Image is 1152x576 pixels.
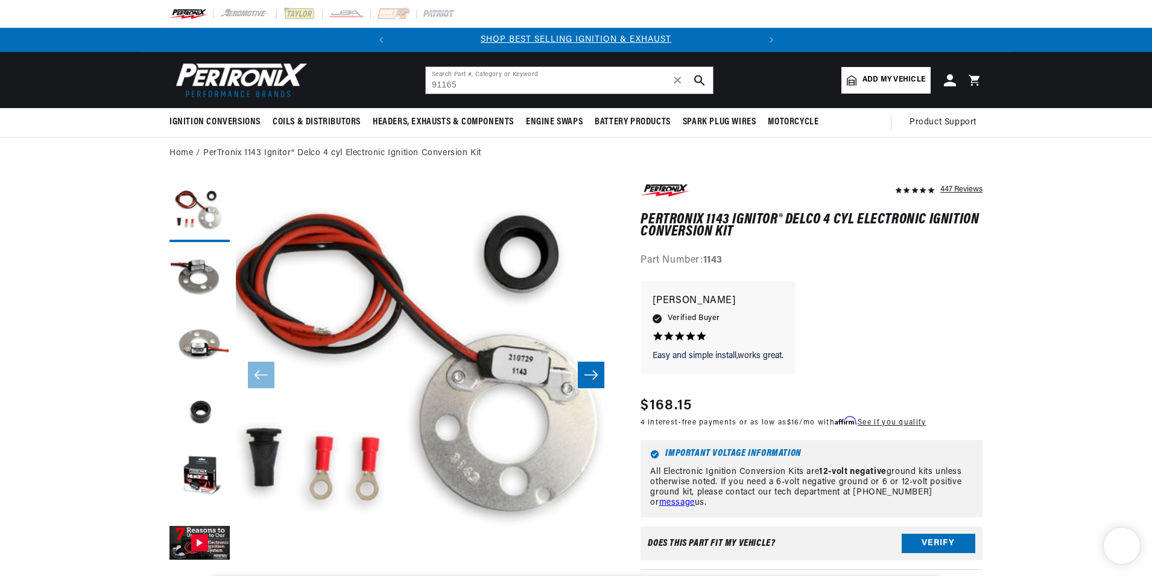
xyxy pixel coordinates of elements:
slideshow-component: Translation missing: en.sections.announcements.announcement_bar [139,28,1013,52]
p: All Electronic Ignition Conversion Kits are ground kits unless otherwise noted. If you need a 6-v... [650,467,973,508]
button: Load image 2 in gallery view [169,248,230,309]
div: 1 of 2 [393,33,759,46]
span: Motorcycle [768,116,818,129]
a: Home [169,147,193,160]
button: Translation missing: en.sections.announcements.previous_announcement [369,28,393,52]
media-gallery: Gallery Viewer [169,182,616,569]
div: Part Number: [641,253,983,269]
summary: Coils & Distributors [267,108,367,136]
input: Search Part #, Category or Keyword [426,67,713,94]
button: Slide left [248,362,274,388]
div: Does This part fit My vehicle? [648,539,775,548]
span: Engine Swaps [526,116,583,129]
button: Load image 4 in gallery view [169,381,230,441]
strong: 1143 [703,255,723,265]
div: 447 Reviews [940,182,983,196]
p: 4 interest-free payments or as low as /mo with . [641,417,926,428]
span: Spark Plug Wires [683,116,756,129]
span: Add my vehicle [862,74,925,86]
span: Headers, Exhausts & Components [373,116,514,129]
span: $168.15 [641,395,692,417]
img: Pertronix [169,59,308,101]
h1: PerTronix 1143 Ignitor® Delco 4 cyl Electronic Ignition Conversion Kit [641,214,983,238]
summary: Engine Swaps [520,108,589,136]
span: $16 [787,419,800,426]
span: Verified Buyer [668,312,720,325]
p: [PERSON_NAME] [653,293,783,310]
div: Announcement [393,33,759,46]
p: Easy and simple install,works great. [653,350,783,362]
span: Coils & Distributors [273,116,361,129]
button: Load image 3 in gallery view [169,315,230,375]
nav: breadcrumbs [169,147,983,160]
summary: Ignition Conversions [169,108,267,136]
a: PerTronix 1143 Ignitor® Delco 4 cyl Electronic Ignition Conversion Kit [203,147,481,160]
strong: 12-volt negative [819,467,887,476]
button: Load image 5 in gallery view [169,447,230,508]
a: Add my vehicle [841,67,931,94]
button: Slide right [578,362,604,388]
button: Verify [902,534,975,553]
span: Affirm [835,416,856,425]
summary: Motorcycle [762,108,824,136]
button: search button [686,67,713,94]
button: Load image 1 in gallery view [169,182,230,242]
h6: Important Voltage Information [650,450,973,459]
span: Ignition Conversions [169,116,261,129]
span: Battery Products [595,116,671,129]
a: SHOP BEST SELLING IGNITION & EXHAUST [481,35,671,44]
summary: Battery Products [589,108,677,136]
summary: Spark Plug Wires [677,108,762,136]
summary: Headers, Exhausts & Components [367,108,520,136]
a: See if you qualify - Learn more about Affirm Financing (opens in modal) [858,419,926,426]
a: message [659,498,695,507]
button: Translation missing: en.sections.announcements.next_announcement [759,28,783,52]
summary: Product Support [910,108,983,137]
span: Product Support [910,116,976,129]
